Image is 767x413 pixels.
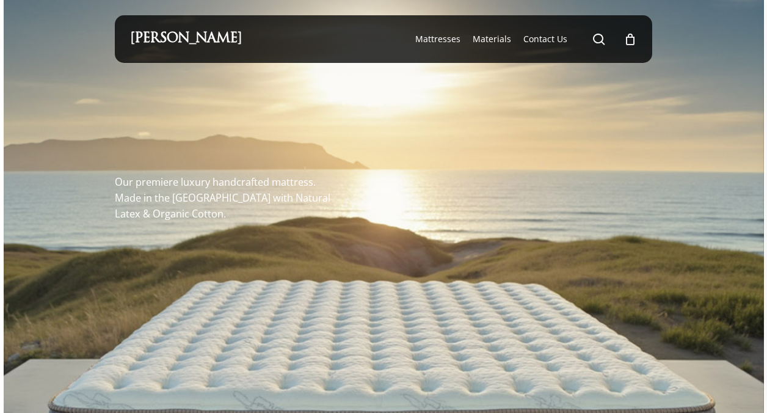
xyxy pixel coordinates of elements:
[115,174,341,222] p: Our premiere luxury handcrafted mattress. Made in the [GEOGRAPHIC_DATA] with Natural Latex & Orga...
[523,33,567,45] a: Contact Us
[115,130,341,159] h1: The Windsor
[409,15,637,63] nav: Main Menu
[415,33,460,45] a: Mattresses
[130,32,242,46] a: [PERSON_NAME]
[473,33,511,45] a: Materials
